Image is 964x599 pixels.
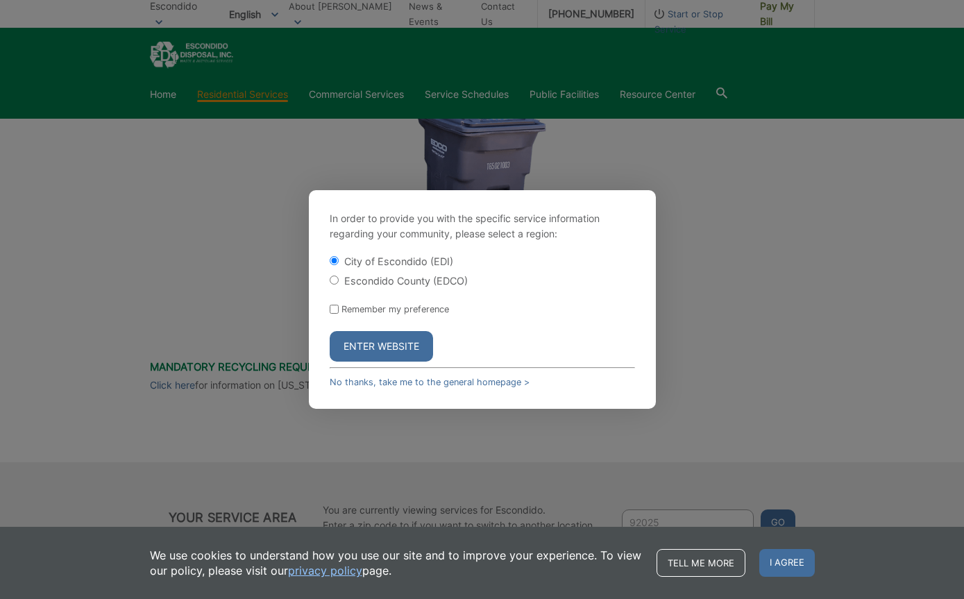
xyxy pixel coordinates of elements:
[330,331,433,362] button: Enter Website
[657,549,745,577] a: Tell me more
[759,549,815,577] span: I agree
[341,304,449,314] label: Remember my preference
[330,377,530,387] a: No thanks, take me to the general homepage >
[288,563,362,578] a: privacy policy
[150,548,643,578] p: We use cookies to understand how you use our site and to improve your experience. To view our pol...
[330,211,635,242] p: In order to provide you with the specific service information regarding your community, please se...
[344,255,453,267] label: City of Escondido (EDI)
[344,275,468,287] label: Escondido County (EDCO)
